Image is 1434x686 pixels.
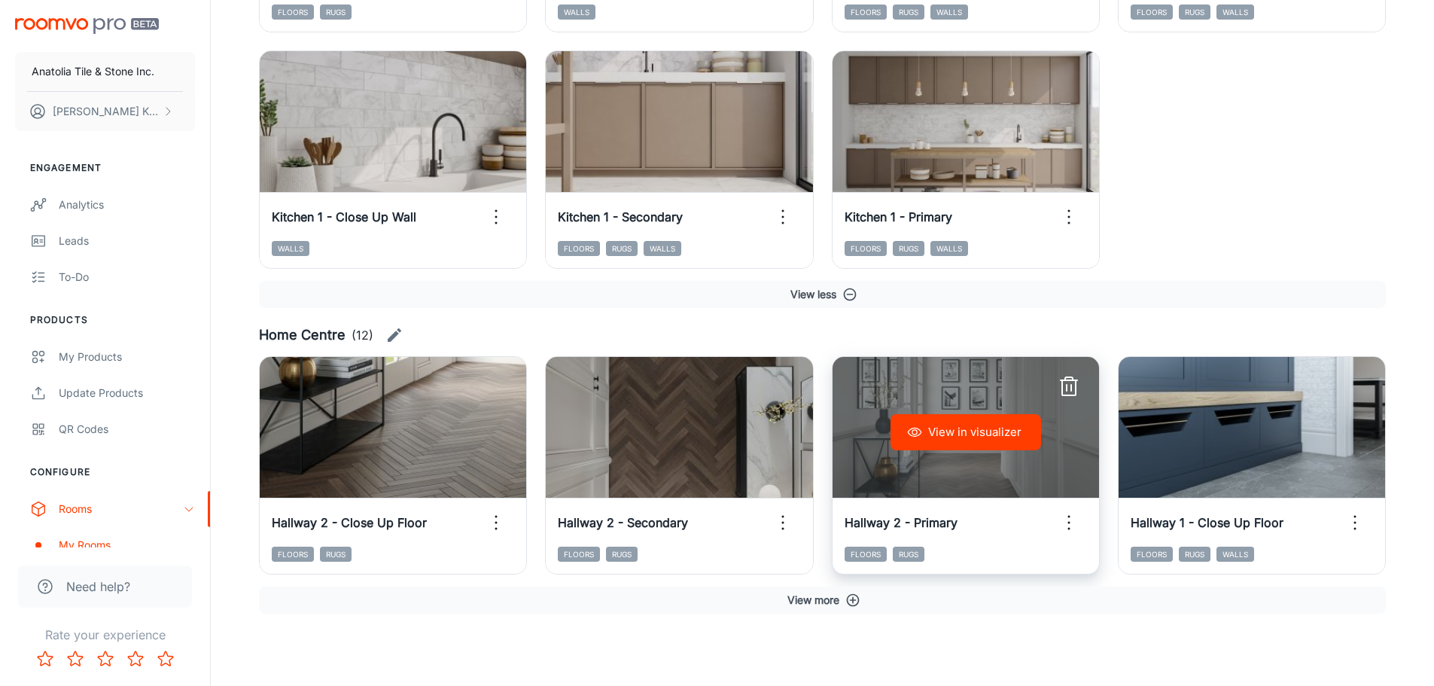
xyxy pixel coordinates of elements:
button: Rate 5 star [151,644,181,674]
span: Rugs [893,241,924,256]
span: Floors [845,547,887,562]
div: QR Codes [59,421,195,438]
span: Rugs [1179,547,1210,562]
span: Need help? [66,578,130,596]
div: Leads [59,233,195,249]
p: [PERSON_NAME] Kundargi [53,103,159,120]
div: My Products [59,349,195,365]
span: Rugs [320,5,352,20]
button: Rate 2 star [60,644,90,674]
span: Walls [1216,5,1254,20]
h6: Kitchen 1 - Primary [845,208,952,226]
span: Floors [558,241,600,256]
span: Floors [1131,547,1173,562]
p: (12) [352,326,373,344]
div: My Rooms [59,537,195,553]
span: Floors [272,547,314,562]
div: To-do [59,269,195,285]
h6: Kitchen 1 - Secondary [558,208,683,226]
button: [PERSON_NAME] Kundargi [15,92,195,131]
h6: Hallway 2 - Secondary [558,514,688,532]
button: View in visualizer [891,414,1041,450]
span: Floors [1131,5,1173,20]
div: Rooms [59,501,183,517]
div: Update Products [59,385,195,401]
img: Roomvo PRO Beta [15,18,159,34]
button: Anatolia Tile & Stone Inc. [15,52,195,91]
button: Rate 1 star [30,644,60,674]
span: Walls [930,5,968,20]
span: Rugs [606,241,638,256]
h6: Hallway 2 - Close Up Floor [272,514,427,532]
button: Rate 3 star [90,644,120,674]
span: Walls [558,5,595,20]
span: Walls [1216,547,1254,562]
span: Rugs [1179,5,1210,20]
span: Floors [558,547,600,562]
h6: Kitchen 1 - Close Up Wall [272,208,416,226]
button: Rate 4 star [120,644,151,674]
h6: Home Centre [259,325,346,346]
span: Rugs [320,547,352,562]
div: Analytics [59,197,195,213]
span: Rugs [606,547,638,562]
button: View less [259,281,1386,308]
h6: Hallway 1 - Close Up Floor [1131,514,1283,532]
button: View more [259,587,1386,614]
span: Rugs [893,547,924,562]
span: Floors [272,5,314,20]
span: Walls [272,241,309,256]
span: Walls [644,241,681,256]
h6: Hallway 2 - Primary [845,514,958,532]
span: Walls [930,241,968,256]
span: Rugs [893,5,924,20]
p: Anatolia Tile & Stone Inc. [32,63,154,80]
p: Rate your experience [12,626,198,644]
span: Floors [845,241,887,256]
span: Floors [845,5,887,20]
